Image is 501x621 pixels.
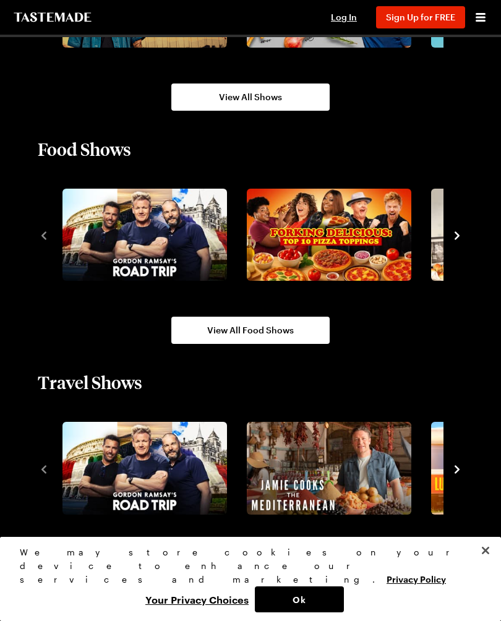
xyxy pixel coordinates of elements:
[244,422,409,515] a: Jamie Oliver Cooks the Mediterranean
[331,12,357,22] span: Log In
[20,546,471,586] div: We may store cookies on your device to enhance our services and marketing.
[242,185,426,285] div: 2 / 10
[62,189,227,281] img: Gordon Ramsay's Road Trip
[38,371,142,393] h2: Travel Shows
[319,11,369,24] button: Log In
[376,6,465,28] button: Sign Up for FREE
[38,228,50,242] button: navigate to previous item
[386,12,455,22] span: Sign Up for FREE
[247,422,411,515] img: Jamie Oliver Cooks the Mediterranean
[171,84,330,111] a: View All Shows
[451,461,463,476] button: navigate to next item
[58,418,242,518] div: 1 / 10
[139,586,255,612] button: Your Privacy Choices
[60,189,225,281] a: Gordon Ramsay's Road Trip
[244,189,409,281] a: Forking Delicious: Top 10 Pizza Toppings
[58,185,242,285] div: 1 / 10
[207,324,294,336] span: View All Food Shows
[60,422,225,515] a: Gordon Ramsay's Road Trip
[38,138,131,160] h2: Food Shows
[451,228,463,242] button: navigate to next item
[219,91,282,103] span: View All Shows
[12,12,93,22] a: To Tastemade Home Page
[171,317,330,344] a: View All Food Shows
[38,461,50,476] button: navigate to previous item
[247,189,411,281] img: Forking Delicious: Top 10 Pizza Toppings
[62,422,227,515] img: Gordon Ramsay's Road Trip
[242,418,426,518] div: 2 / 10
[20,546,471,612] div: Privacy
[387,573,446,585] a: More information about your privacy, opens in a new tab
[473,9,489,25] button: Open menu
[472,537,499,564] button: Close
[255,586,344,612] button: Ok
